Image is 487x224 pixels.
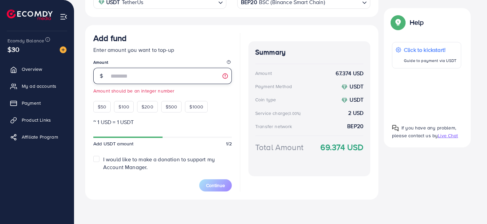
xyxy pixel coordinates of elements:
span: Live Chat [438,132,458,139]
img: menu [60,13,68,21]
div: Payment Method [255,83,292,90]
span: Overview [22,66,42,73]
a: Product Links [5,113,69,127]
p: Enter amount you want to top-up [93,46,232,54]
img: logo [7,9,53,20]
span: 1/2 [226,140,232,147]
h3: Add fund [93,33,127,43]
span: Add USDT amount [93,140,133,147]
div: Total Amount [255,141,303,153]
span: Continue [206,182,225,189]
span: $30 [7,44,19,54]
span: I would like to make a donation to support my Account Manager. [103,156,215,171]
div: Transfer network [255,123,292,130]
span: If you have any problem, please contact us by [392,124,456,139]
strong: 67.374 USD [336,69,363,77]
span: $1000 [189,103,203,110]
img: coin [341,97,348,103]
strong: USDT [350,96,363,103]
a: Payment [5,96,69,110]
h4: Summary [255,48,363,57]
strong: 2 USD [348,109,363,117]
span: $200 [142,103,153,110]
a: Overview [5,62,69,76]
span: $100 [118,103,129,110]
small: (3.00%) [288,111,301,116]
legend: Amount [93,59,232,68]
small: Amount should be an integer number [93,87,232,94]
p: ~ 1 USD = 1 USDT [93,118,232,126]
strong: BEP20 [347,122,363,130]
button: Continue [199,179,232,191]
strong: 69.374 USD [320,141,363,153]
a: Affiliate Program [5,130,69,144]
div: Coin type [255,96,276,103]
p: Guide to payment via USDT [404,57,456,65]
img: Popup guide [392,16,404,28]
span: $50 [98,103,106,110]
img: Popup guide [392,125,399,131]
span: Affiliate Program [22,134,58,140]
div: Service charge [255,110,303,117]
span: Ecomdy Balance [7,37,44,44]
a: My ad accounts [5,79,69,93]
iframe: Chat [458,194,482,219]
strong: USDT [350,83,363,90]
span: My ad accounts [22,83,56,89]
span: Payment [22,100,41,106]
p: Help [410,18,424,26]
img: image [60,46,67,53]
p: Click to kickstart! [404,46,456,54]
img: coin [341,84,348,90]
span: $500 [166,103,177,110]
div: Amount [255,70,272,77]
span: Product Links [22,117,51,123]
